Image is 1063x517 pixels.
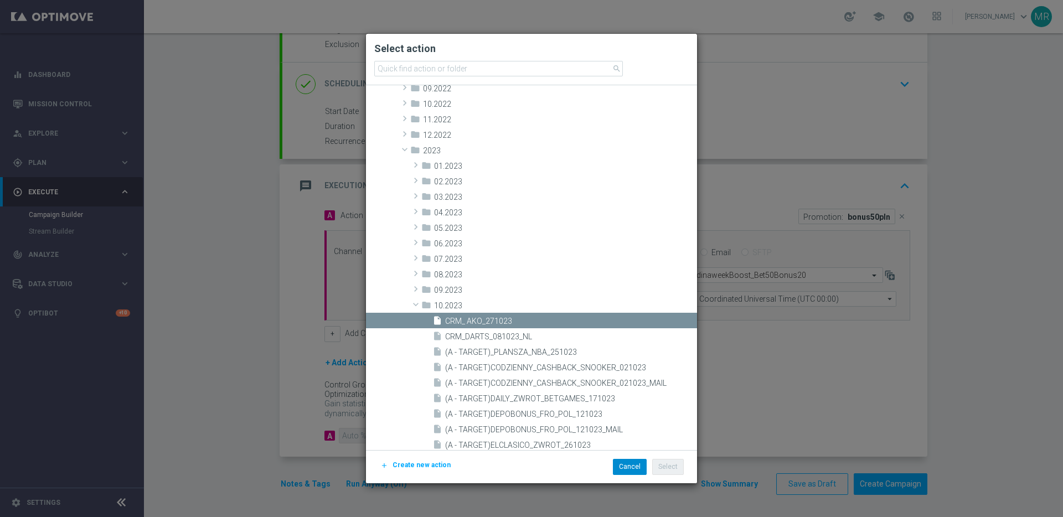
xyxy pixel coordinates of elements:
[432,409,442,421] i: insert_drive_file
[432,316,442,328] i: insert_drive_file
[421,207,431,220] i: folder
[434,177,697,187] span: 02.2023
[445,317,697,326] span: &#x9; CRM_ AKO_271023
[421,285,431,297] i: folder
[432,440,442,452] i: insert_drive_file
[434,286,697,295] span: 09.2023
[445,441,697,450] span: (A - TARGET)ELCLASICO_ZWROT_261023
[423,115,697,125] span: 11.2022
[410,99,420,111] i: folder
[434,301,697,311] span: 10.2023
[434,255,697,264] span: 07.2023
[434,162,697,171] span: 01.2023
[379,459,452,471] button: Create new action
[434,193,697,202] span: 03.2023
[410,145,420,158] i: folder
[445,425,697,435] span: (A - TARGET)DEPOBONUS_FRO_POL_121023_MAIL
[432,362,442,375] i: insert_drive_file
[421,238,431,251] i: folder
[380,462,388,469] i: add
[421,192,431,204] i: folder
[613,459,647,474] button: Cancel
[434,224,697,233] span: 05.2023
[445,379,697,388] span: (A - TARGET)CODZIENNY_CASHBACK_SNOOKER_021023_MAIL
[410,114,420,127] i: folder
[421,223,431,235] i: folder
[432,331,442,344] i: insert_drive_file
[445,332,697,342] span: &#x9; CRM_DARTS_081023_NL
[445,348,697,357] span: (A - TARGET)_PLANSZA_NBA_251023
[410,130,420,142] i: folder
[652,459,684,474] button: Select
[432,347,442,359] i: insert_drive_file
[423,100,697,109] span: 10.2022
[423,84,697,94] span: 09.2022
[432,424,442,437] i: insert_drive_file
[374,42,689,55] h2: Select action
[445,410,697,419] span: (A - TARGET)DEPOBONUS_FRO_POL_121023
[445,394,697,404] span: (A - TARGET)DAILY_ZWROT_BETGAMES_171023
[374,61,623,76] input: Quick find action or folder
[423,146,697,156] span: 2023
[410,83,420,96] i: folder
[434,270,697,280] span: 08.2023
[421,161,431,173] i: folder
[434,208,697,218] span: 04.2023
[432,378,442,390] i: insert_drive_file
[423,131,697,140] span: 12.2022
[421,269,431,282] i: folder
[421,254,431,266] i: folder
[393,461,451,469] span: Create new action
[421,300,431,313] i: folder
[432,393,442,406] i: insert_drive_file
[421,176,431,189] i: folder
[434,239,697,249] span: 06.2023
[612,64,621,73] span: search
[445,363,697,373] span: (A - TARGET)CODZIENNY_CASHBACK_SNOOKER_021023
